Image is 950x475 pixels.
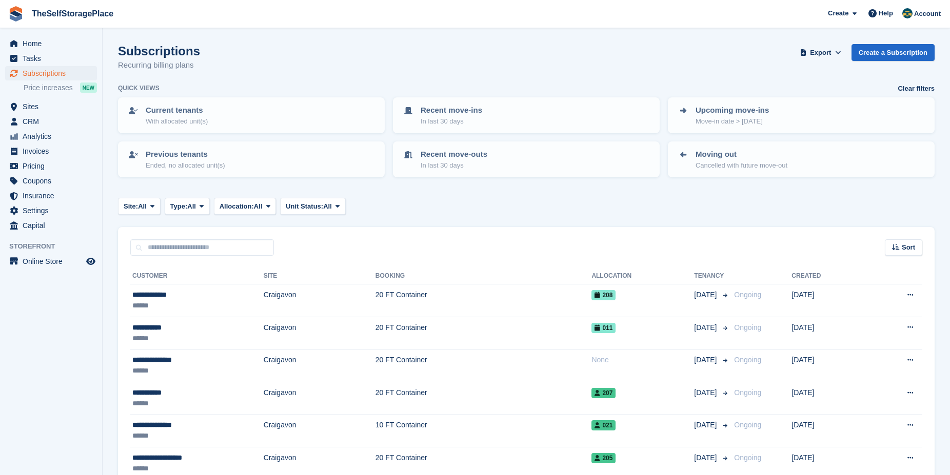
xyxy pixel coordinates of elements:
[24,83,73,93] span: Price increases
[394,142,659,176] a: Recent move-outs In last 30 days
[264,317,375,349] td: Craigavon
[130,268,264,284] th: Customer
[734,356,761,364] span: Ongoing
[879,8,893,18] span: Help
[791,382,867,415] td: [DATE]
[214,198,276,215] button: Allocation: All
[375,382,592,415] td: 20 FT Container
[23,159,84,173] span: Pricing
[119,98,384,132] a: Current tenants With allocated unit(s)
[694,355,719,365] span: [DATE]
[5,36,97,51] a: menu
[852,44,935,61] a: Create a Subscription
[375,317,592,349] td: 20 FT Container
[264,382,375,415] td: Craigavon
[5,159,97,173] a: menu
[23,189,84,203] span: Insurance
[791,317,867,349] td: [DATE]
[421,149,487,160] p: Recent move-outs
[118,198,161,215] button: Site: All
[591,290,616,300] span: 208
[591,388,616,398] span: 207
[280,198,345,215] button: Unit Status: All
[23,254,84,269] span: Online Store
[220,201,254,212] span: Allocation:
[28,5,117,22] a: TheSelfStoragePlace
[146,116,208,127] p: With allocated unit(s)
[264,415,375,447] td: Craigavon
[694,420,719,430] span: [DATE]
[696,160,787,171] p: Cancelled with future move-out
[286,201,323,212] span: Unit Status:
[23,51,84,66] span: Tasks
[375,349,592,382] td: 20 FT Container
[394,98,659,132] a: Recent move-ins In last 30 days
[696,116,769,127] p: Move-in date > [DATE]
[264,284,375,317] td: Craigavon
[146,149,225,160] p: Previous tenants
[696,105,769,116] p: Upcoming move-ins
[902,8,913,18] img: Gairoid
[375,268,592,284] th: Booking
[591,453,616,463] span: 205
[23,114,84,129] span: CRM
[791,415,867,447] td: [DATE]
[5,129,97,143] a: menu
[5,189,97,203] a: menu
[85,255,97,267] a: Preview store
[791,284,867,317] td: [DATE]
[24,82,97,93] a: Price increases NEW
[734,421,761,429] span: Ongoing
[23,129,84,143] span: Analytics
[694,268,730,284] th: Tenancy
[118,44,200,58] h1: Subscriptions
[914,9,941,19] span: Account
[23,66,84,80] span: Subscriptions
[694,387,719,398] span: [DATE]
[734,453,761,462] span: Ongoing
[264,268,375,284] th: Site
[124,201,138,212] span: Site:
[694,322,719,333] span: [DATE]
[254,201,263,212] span: All
[734,388,761,397] span: Ongoing
[375,284,592,317] td: 20 FT Container
[669,98,934,132] a: Upcoming move-ins Move-in date > [DATE]
[80,82,97,93] div: NEW
[375,415,592,447] td: 10 FT Container
[146,105,208,116] p: Current tenants
[669,142,934,176] a: Moving out Cancelled with future move-out
[696,149,787,160] p: Moving out
[23,174,84,188] span: Coupons
[798,44,843,61] button: Export
[591,420,616,430] span: 021
[5,99,97,114] a: menu
[421,105,482,116] p: Recent move-ins
[5,203,97,218] a: menu
[791,349,867,382] td: [DATE]
[118,84,160,93] h6: Quick views
[118,59,200,71] p: Recurring billing plans
[421,116,482,127] p: In last 30 days
[187,201,196,212] span: All
[694,290,719,300] span: [DATE]
[23,144,84,158] span: Invoices
[138,201,147,212] span: All
[421,160,487,171] p: In last 30 days
[8,6,24,22] img: stora-icon-8386f47178a22dfd0bd8f6a31ec36ba5ce8667c1dd55bd0f319d3a0aa187defe.svg
[23,36,84,51] span: Home
[591,355,694,365] div: None
[898,84,935,94] a: Clear filters
[323,201,332,212] span: All
[5,218,97,233] a: menu
[828,8,848,18] span: Create
[9,241,102,252] span: Storefront
[23,203,84,218] span: Settings
[264,349,375,382] td: Craigavon
[734,323,761,332] span: Ongoing
[119,142,384,176] a: Previous tenants Ended, no allocated unit(s)
[23,218,84,233] span: Capital
[170,201,188,212] span: Type:
[591,323,616,333] span: 011
[5,174,97,188] a: menu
